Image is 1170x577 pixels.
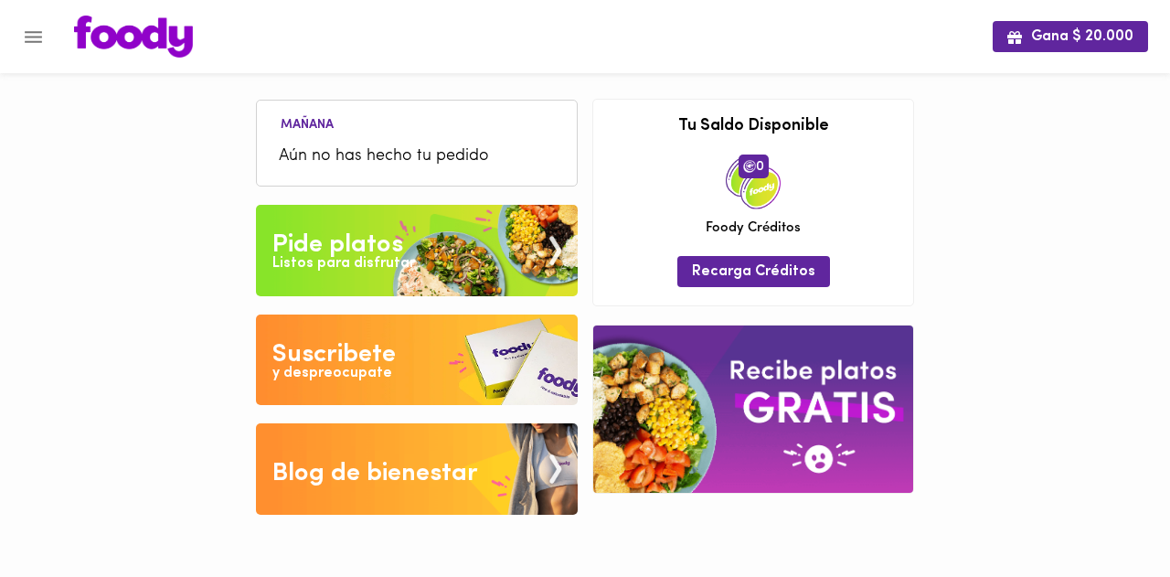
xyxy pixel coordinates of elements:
span: Recarga Créditos [692,263,815,281]
li: Mañana [266,114,348,132]
div: Listos para disfrutar [272,253,415,274]
div: y despreocupate [272,363,392,384]
div: Suscribete [272,337,396,373]
span: Gana $ 20.000 [1007,28,1133,46]
span: Foody Créditos [706,219,801,238]
iframe: Messagebird Livechat Widget [1064,471,1152,559]
img: Disfruta bajar de peso [256,315,578,406]
img: Pide un Platos [256,205,578,296]
button: Menu [11,15,56,59]
span: 0 [739,155,769,178]
span: Aún no has hecho tu pedido [279,144,555,169]
img: Blog de bienestar [256,423,578,515]
button: Gana $ 20.000 [993,21,1148,51]
img: logo.png [74,16,193,58]
img: foody-creditos.png [743,160,756,173]
button: Recarga Créditos [677,256,830,286]
img: credits-package.png [726,155,781,209]
img: referral-banner.png [593,326,913,493]
div: Blog de bienestar [272,455,478,492]
h3: Tu Saldo Disponible [607,118,899,136]
div: Pide platos [272,227,403,263]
